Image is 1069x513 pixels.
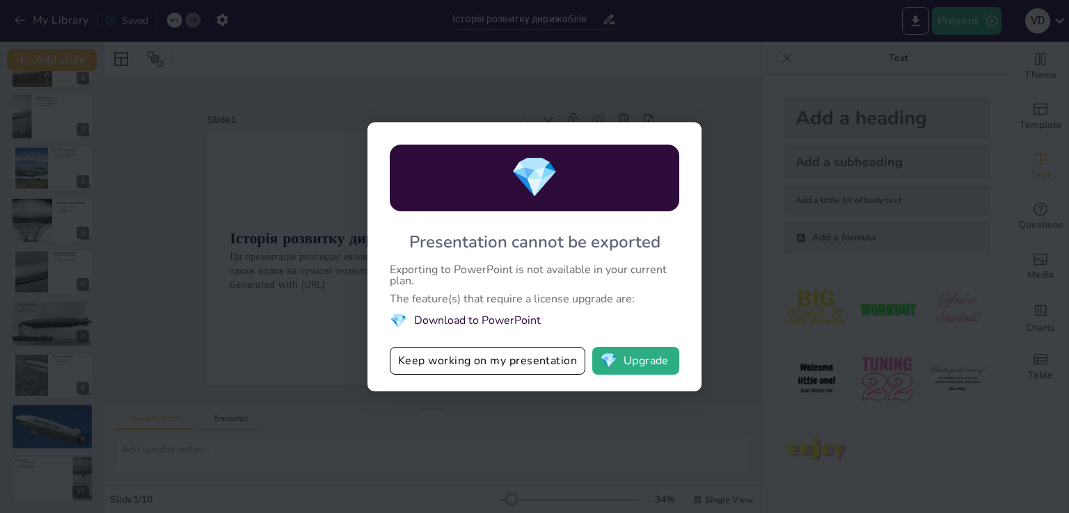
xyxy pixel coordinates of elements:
[600,354,617,368] span: diamond
[390,311,679,330] li: Download to PowerPoint
[510,151,559,204] span: diamond
[390,293,679,304] div: The feature(s) that require a license upgrade are:
[390,264,679,286] div: Exporting to PowerPoint is not available in your current plan.
[592,347,679,375] button: diamondUpgrade
[390,311,407,330] span: diamond
[390,347,585,375] button: Keep working on my presentation
[409,231,660,253] div: Presentation cannot be exported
